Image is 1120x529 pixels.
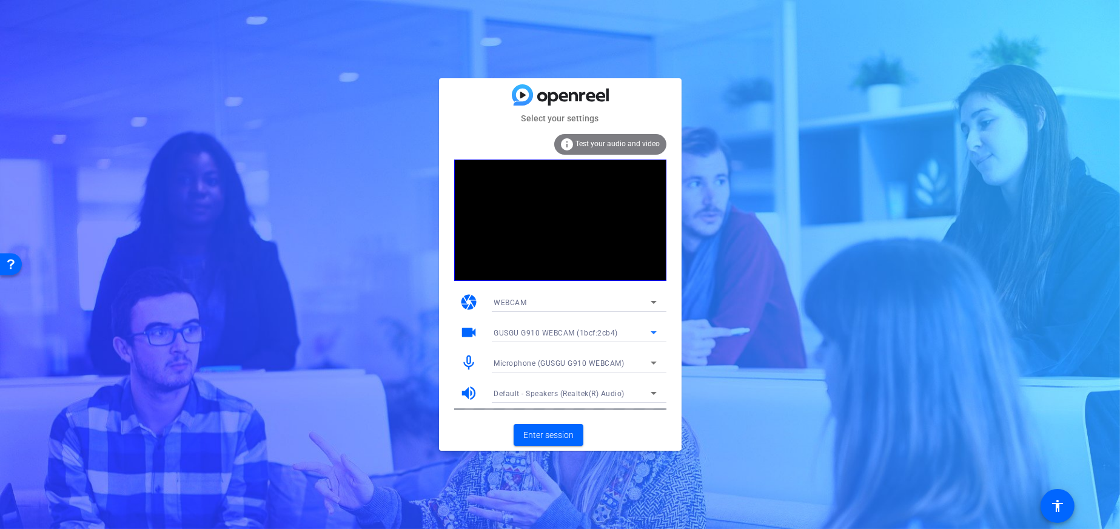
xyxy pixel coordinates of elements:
[494,298,527,307] span: WEBCAM
[460,384,478,402] mat-icon: volume_up
[494,329,619,337] span: GUSGU G910 WEBCAM (1bcf:2cb4)
[1050,499,1065,513] mat-icon: accessibility
[460,293,478,311] mat-icon: camera
[494,389,625,398] span: Default - Speakers (Realtek(R) Audio)
[460,354,478,372] mat-icon: mic_none
[576,140,660,148] span: Test your audio and video
[523,429,574,442] span: Enter session
[560,137,575,152] mat-icon: info
[460,323,478,342] mat-icon: videocam
[512,84,609,106] img: blue-gradient.svg
[494,359,625,368] span: Microphone (GUSGU G910 WEBCAM)
[439,112,682,125] mat-card-subtitle: Select your settings
[514,424,583,446] button: Enter session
